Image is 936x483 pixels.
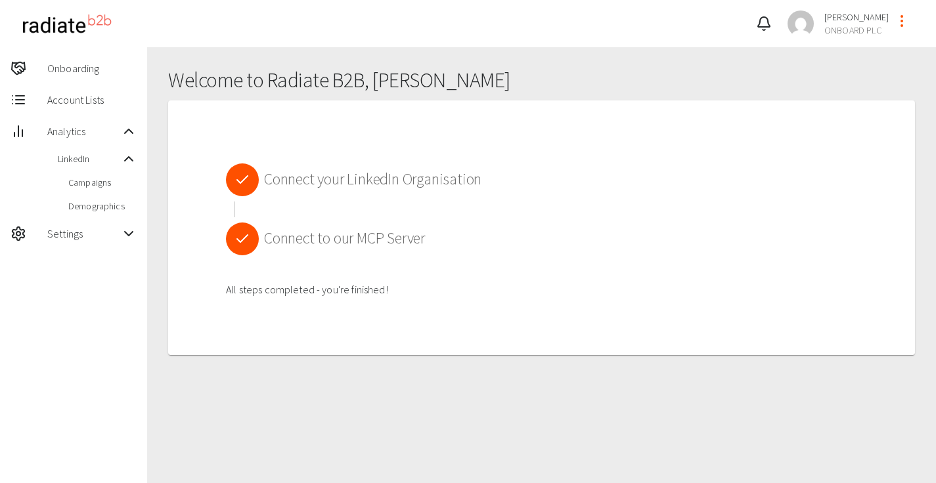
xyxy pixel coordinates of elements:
[47,92,137,108] span: Account Lists
[264,229,481,248] h2: Connect to our MCP Server
[824,10,889,24] span: [PERSON_NAME]
[58,152,121,165] span: LinkedIn
[264,170,481,189] h2: Connect your LinkedIn Organisation
[47,60,137,76] span: Onboarding
[68,199,137,213] span: Demographics
[226,282,481,297] p: All steps completed - you're finished!
[788,10,814,37] img: 4ad8e90b26c130a2bd2b101a6ef19254
[16,9,118,39] img: radiateb2b_logo_black.png
[68,176,137,189] span: Campaigns
[824,24,889,37] span: ONBOARD PLC
[168,68,915,93] h1: Welcome to Radiate B2B, [PERSON_NAME]
[47,123,121,139] span: Analytics
[47,226,121,241] span: Settings
[889,8,915,34] button: profile-menu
